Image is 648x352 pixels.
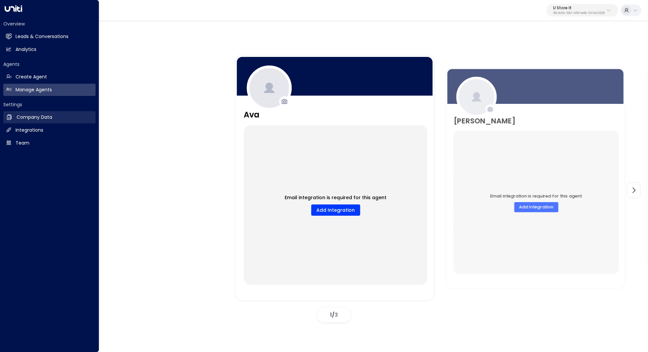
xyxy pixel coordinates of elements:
a: Leads & Conversations [3,30,96,43]
h2: Analytics [16,46,36,53]
p: U Store It [553,6,605,10]
h2: Settings [3,101,96,108]
a: Integrations [3,124,96,136]
div: / [317,308,350,322]
button: Add Integration [311,204,360,216]
a: Team [3,137,96,149]
h2: Overview [3,21,96,27]
a: Create Agent [3,71,96,83]
h2: Team [16,140,29,147]
h2: Leads & Conversations [16,33,68,40]
button: U Store It58c4b32c-92b1-4356-be9b-1247e2c02228 [547,4,618,17]
h2: Create Agent [16,73,47,80]
h2: Agents [3,61,96,67]
h2: Manage Agents [16,86,52,93]
h3: Ava [244,109,260,121]
h3: [PERSON_NAME] [454,115,516,126]
h2: Company Data [17,114,52,121]
button: Add Integration [514,202,558,212]
a: Analytics [3,43,96,56]
a: Manage Agents [3,84,96,96]
p: 58c4b32c-92b1-4356-be9b-1247e2c02228 [553,12,605,15]
span: 1 [330,311,332,319]
span: 3 [335,311,338,319]
p: Email integration is required for this agent [490,193,582,199]
p: Email integration is required for this agent [285,194,386,201]
a: Company Data [3,111,96,123]
h2: Integrations [16,127,43,134]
